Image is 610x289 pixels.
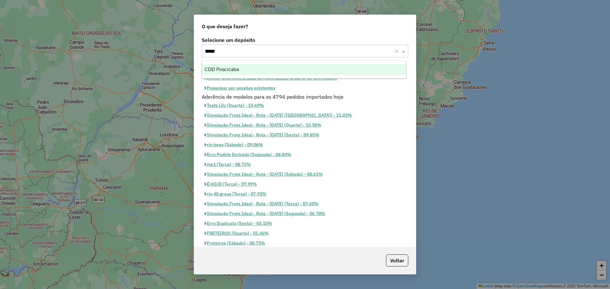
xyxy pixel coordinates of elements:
button: Simulação Frota Ideal - Rota - [DATE] (Quarta) - 10,58% [202,120,324,130]
ng-dropdown-panel: Options list [202,61,406,79]
div: Aderência de modelos para os 4794 pedidos importados hoje [198,93,412,101]
button: FRETEIROS (Quarta) - 01,46% [202,228,271,238]
button: Erro Pedido Excluido (Segunda) - 08,84% [202,150,294,160]
button: Simulação Frota Ideal - Rota - [DATE] (Sábado) - 08,61% [202,169,325,179]
button: rio beee (Sábado) - 09,06% [202,140,266,150]
button: Simulação Frota Ideal - Rota - [DATE] (Terça) - 07,60% [202,199,321,209]
span: O que deseja fazer? [202,23,248,30]
button: Teste Lily (Quarta) - 14,69% [202,101,267,110]
button: me1 (Terça) - 08,72% [202,160,254,169]
button: rio 40 graus (Terça) - 07,93% [202,189,269,199]
button: Erro Duplicata (Sexta) - 03,15% [202,219,275,228]
button: Simulação Frota Ideal - Rota - [DATE] (Sexta) - 09,85% [202,130,322,140]
label: Selecione um depósito [202,36,408,44]
span: Clear all [395,47,400,55]
button: Simulação Frota Ideal - Rota - [DATE] ([GEOGRAPHIC_DATA]) - 11,03% [202,110,355,120]
button: Pesquisar por sessões existentes [202,83,278,93]
button: É HOJE (Terça) - 07,99% [202,179,260,189]
button: Freteiros (Sábado) - 00,73% [202,238,268,248]
button: Simulação Frota Ideal - Rota - [DATE] (Segunda) - 06,70% [202,209,328,219]
button: Voltar [386,254,408,266]
span: CDD Piracicaba [205,67,239,72]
